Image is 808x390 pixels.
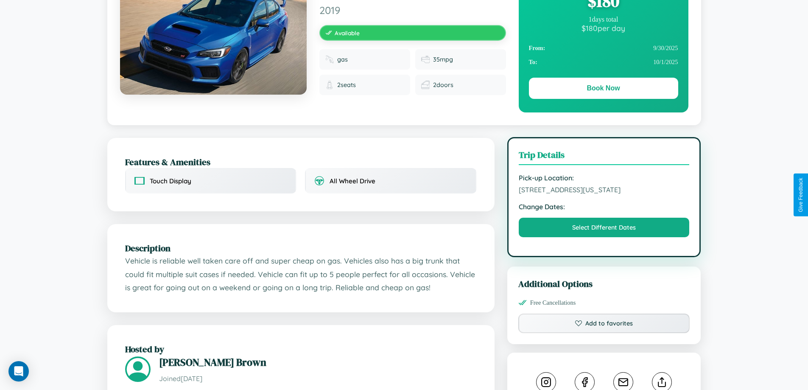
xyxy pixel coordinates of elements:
[8,361,29,382] div: Open Intercom Messenger
[529,41,678,55] div: 9 / 30 / 2025
[529,23,678,33] div: $ 180 per day
[529,16,678,23] div: 1 days total
[337,56,348,63] span: gas
[518,278,690,290] h3: Additional Options
[330,177,375,185] span: All Wheel Drive
[433,81,453,89] span: 2 doors
[421,81,430,89] img: Doors
[319,4,506,17] span: 2019
[125,343,477,355] h2: Hosted by
[519,218,690,237] button: Select Different Dates
[335,29,360,36] span: Available
[125,254,477,295] p: Vehicle is reliable well taken care off and super cheap on gas. Vehicles also has a big trunk tha...
[519,174,690,182] strong: Pick-up Location:
[433,56,453,63] span: 35 mpg
[519,202,690,211] strong: Change Dates:
[530,299,576,306] span: Free Cancellations
[159,355,477,369] h3: [PERSON_NAME] Brown
[529,78,678,99] button: Book Now
[421,55,430,64] img: Fuel efficiency
[798,178,804,212] div: Give Feedback
[125,156,477,168] h2: Features & Amenities
[325,81,334,89] img: Seats
[519,185,690,194] span: [STREET_ADDRESS][US_STATE]
[518,314,690,333] button: Add to favorites
[519,149,690,165] h3: Trip Details
[325,55,334,64] img: Fuel type
[150,177,191,185] span: Touch Display
[125,242,477,254] h2: Description
[337,81,356,89] span: 2 seats
[529,59,537,66] strong: To:
[529,45,545,52] strong: From:
[529,55,678,69] div: 10 / 1 / 2025
[159,373,477,385] p: Joined [DATE]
